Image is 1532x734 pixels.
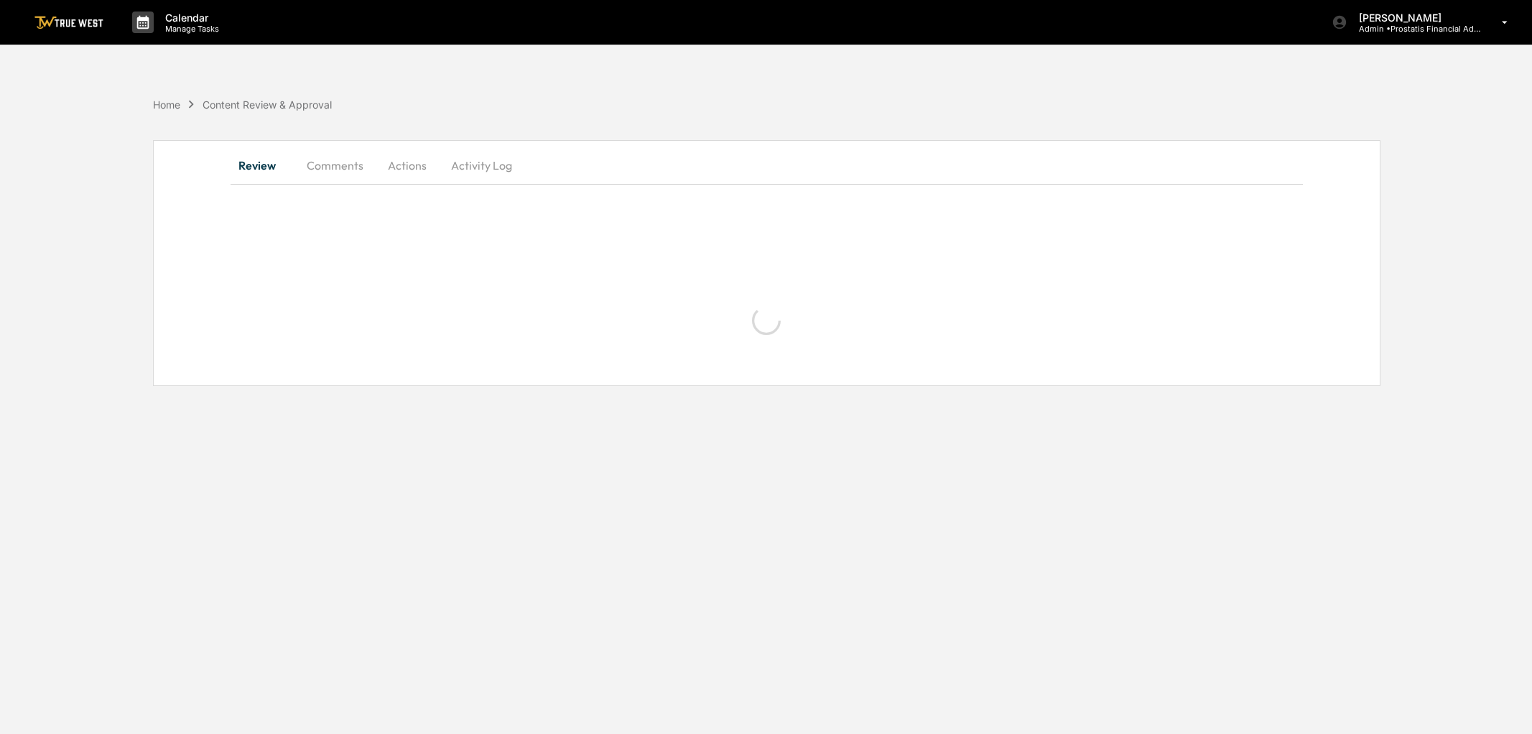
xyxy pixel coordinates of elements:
[231,148,1303,183] div: secondary tabs example
[295,148,375,183] button: Comments
[154,12,226,24] p: Calendar
[1347,12,1481,24] p: [PERSON_NAME]
[154,24,226,34] p: Manage Tasks
[1347,24,1481,34] p: Admin • Prostatis Financial Advisors
[231,148,295,183] button: Review
[153,98,180,111] div: Home
[375,148,440,183] button: Actions
[203,98,332,111] div: Content Review & Approval
[440,148,524,183] button: Activity Log
[34,16,103,29] img: logo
